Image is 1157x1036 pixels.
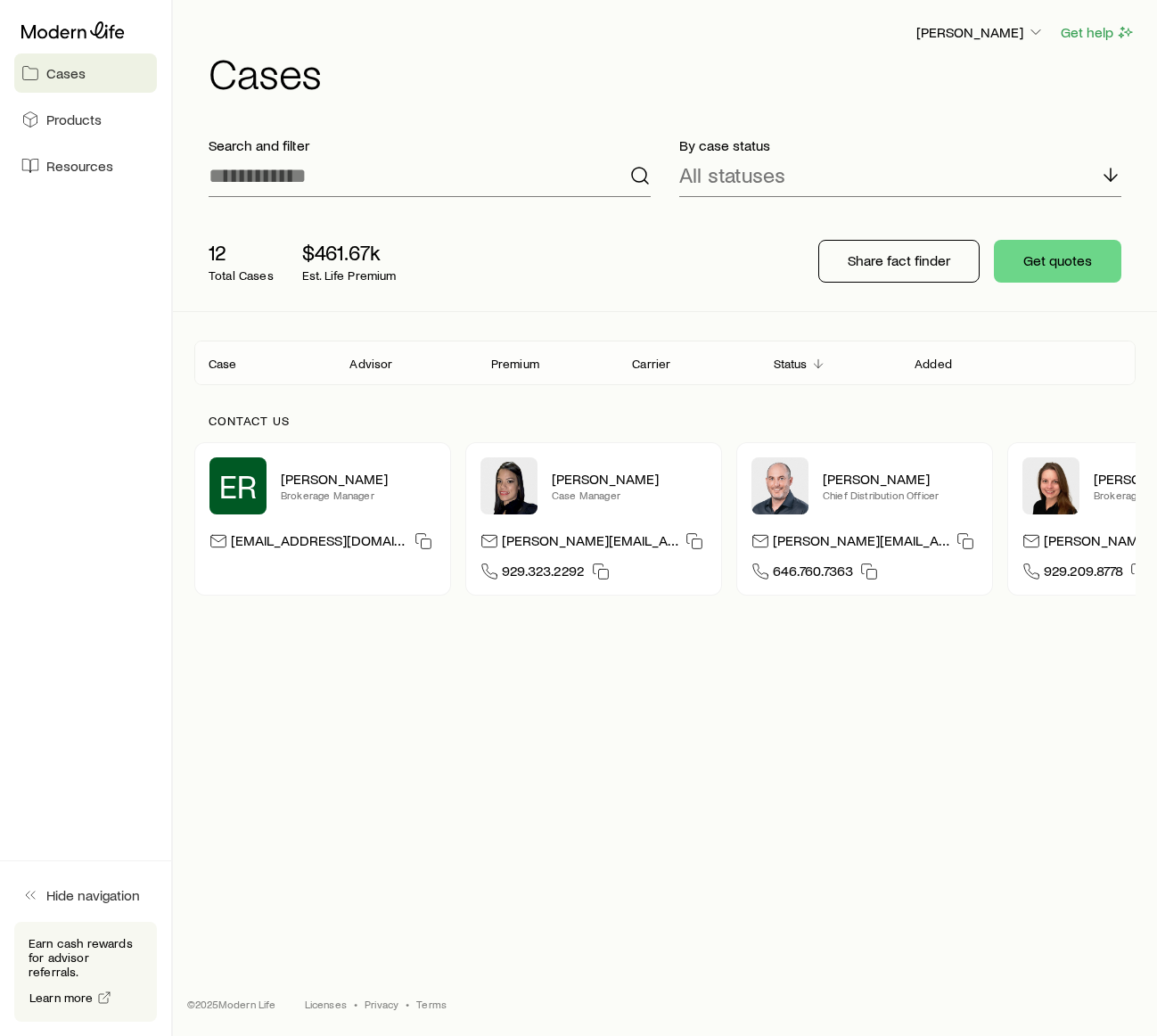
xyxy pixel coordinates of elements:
[552,470,707,488] p: [PERSON_NAME]
[1044,562,1123,586] span: 929.209.8778
[187,997,276,1011] p: © 2025 Modern Life
[1060,22,1136,43] button: Get help
[679,162,785,187] p: All statuses
[818,240,980,283] button: Share fact finder
[994,240,1121,283] button: Get quotes
[354,997,357,1011] span: •
[219,468,257,504] span: ER
[209,414,1121,428] p: Contact us
[416,997,447,1011] a: Terms
[209,51,1136,94] h1: Cases
[632,357,670,371] p: Carrier
[916,23,1045,41] p: [PERSON_NAME]
[209,240,274,265] p: 12
[406,997,409,1011] span: •
[14,100,157,139] a: Products
[823,470,978,488] p: [PERSON_NAME]
[29,936,143,979] p: Earn cash rewards for advisor referrals.
[302,268,397,283] p: Est. Life Premium
[14,876,157,915] button: Hide navigation
[552,488,707,502] p: Case Manager
[480,457,537,514] img: Elana Hasten
[209,357,237,371] p: Case
[491,357,539,371] p: Premium
[14,53,157,93] a: Cases
[46,111,102,128] span: Products
[14,922,157,1022] div: Earn cash rewards for advisor referrals.Learn more
[823,488,978,502] p: Chief Distribution Officer
[231,531,407,555] p: [EMAIL_ADDRESS][DOMAIN_NAME]
[46,64,86,82] span: Cases
[751,457,808,514] img: Dan Pierson
[774,357,808,371] p: Status
[194,341,1136,385] div: Client cases
[281,470,436,488] p: [PERSON_NAME]
[915,22,1046,44] button: [PERSON_NAME]
[209,136,651,154] p: Search and filter
[773,562,853,586] span: 646.760.7363
[281,488,436,502] p: Brokerage Manager
[46,157,113,175] span: Resources
[502,531,678,555] p: [PERSON_NAME][EMAIL_ADDRESS][DOMAIN_NAME]
[773,531,949,555] p: [PERSON_NAME][EMAIL_ADDRESS][DOMAIN_NAME]
[46,886,140,904] span: Hide navigation
[349,357,392,371] p: Advisor
[302,240,397,265] p: $461.67k
[305,997,347,1011] a: Licenses
[209,268,274,283] p: Total Cases
[502,562,585,586] span: 929.323.2292
[679,136,1121,154] p: By case status
[14,146,157,185] a: Resources
[29,991,94,1004] span: Learn more
[365,997,398,1011] a: Privacy
[848,251,950,269] p: Share fact finder
[1022,457,1079,514] img: Ellen Wall
[915,357,952,371] p: Added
